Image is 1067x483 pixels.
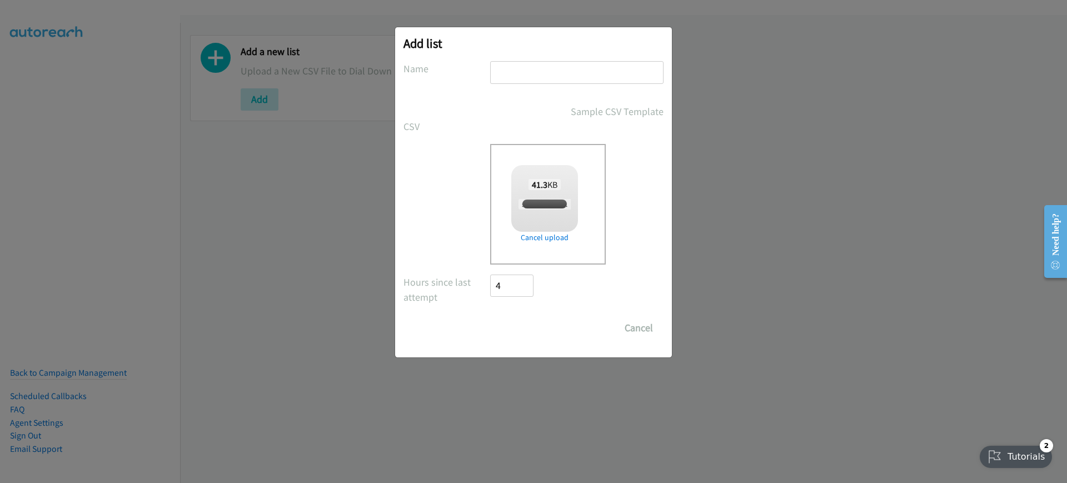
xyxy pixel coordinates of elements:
[403,61,490,76] label: Name
[528,179,561,190] span: KB
[403,36,664,51] h2: Add list
[511,232,578,243] a: Cancel upload
[403,119,490,134] label: CSV
[518,199,574,210] span: split_1acsda.csv
[571,104,664,119] a: Sample CSV Template
[403,275,490,305] label: Hours since last attempt
[614,317,664,339] button: Cancel
[532,179,547,190] strong: 41.3
[1035,197,1067,286] iframe: Resource Center
[973,435,1059,475] iframe: Checklist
